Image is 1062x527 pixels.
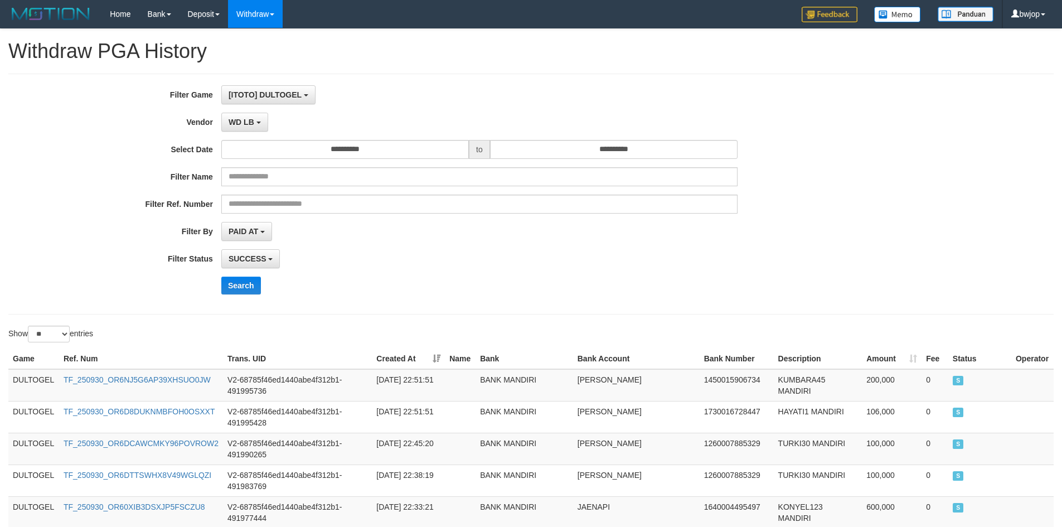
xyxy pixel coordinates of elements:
td: DULTOGEL [8,465,59,496]
td: 100,000 [862,465,922,496]
td: 200,000 [862,369,922,402]
td: V2-68785f46ed1440abe4f312b1-491995736 [223,369,372,402]
span: to [469,140,490,159]
a: TF_250930_OR6DCAWCMKY96POVROW2 [64,439,219,448]
span: SUCCESS [953,439,964,449]
button: PAID AT [221,222,272,241]
a: TF_250930_OR6DTTSWHX8V49WGLQZI [64,471,211,480]
span: SUCCESS [953,471,964,481]
span: WD LB [229,118,254,127]
td: 1260007885329 [700,433,774,465]
th: Bank Account [573,349,700,369]
span: SUCCESS [953,408,964,417]
button: SUCCESS [221,249,280,268]
td: [DATE] 22:51:51 [372,401,445,433]
td: BANK MANDIRI [476,369,573,402]
th: Bank [476,349,573,369]
td: DULTOGEL [8,369,59,402]
td: 0 [922,369,948,402]
td: BANK MANDIRI [476,401,573,433]
img: MOTION_logo.png [8,6,93,22]
img: Button%20Memo.svg [874,7,921,22]
th: Created At: activate to sort column ascending [372,349,445,369]
td: TURKI30 MANDIRI [774,433,862,465]
span: SUCCESS [953,376,964,385]
img: Feedback.jpg [802,7,857,22]
td: V2-68785f46ed1440abe4f312b1-491983769 [223,465,372,496]
td: [PERSON_NAME] [573,369,700,402]
button: Search [221,277,261,294]
td: BANK MANDIRI [476,465,573,496]
td: KUMBARA45 MANDIRI [774,369,862,402]
span: [ITOTO] DULTOGEL [229,90,302,99]
td: 0 [922,433,948,465]
td: BANK MANDIRI [476,433,573,465]
td: V2-68785f46ed1440abe4f312b1-491995428 [223,401,372,433]
th: Trans. UID [223,349,372,369]
th: Status [948,349,1011,369]
th: Name [445,349,476,369]
th: Amount: activate to sort column ascending [862,349,922,369]
th: Description [774,349,862,369]
span: SUCCESS [953,503,964,513]
th: Ref. Num [59,349,223,369]
td: [PERSON_NAME] [573,401,700,433]
td: TURKI30 MANDIRI [774,465,862,496]
td: [PERSON_NAME] [573,433,700,465]
td: [DATE] 22:45:20 [372,433,445,465]
td: HAYATI1 MANDIRI [774,401,862,433]
td: DULTOGEL [8,433,59,465]
td: V2-68785f46ed1440abe4f312b1-491990265 [223,433,372,465]
td: [DATE] 22:51:51 [372,369,445,402]
a: TF_250930_OR6NJ5G6AP39XHSUO0JW [64,375,211,384]
a: TF_250930_OR60XIB3DSXJP5FSCZU8 [64,502,205,511]
span: SUCCESS [229,254,266,263]
td: DULTOGEL [8,401,59,433]
td: 1260007885329 [700,465,774,496]
td: 100,000 [862,433,922,465]
th: Game [8,349,59,369]
td: 106,000 [862,401,922,433]
th: Operator [1011,349,1054,369]
select: Showentries [28,326,70,342]
td: 1450015906734 [700,369,774,402]
button: WD LB [221,113,268,132]
button: [ITOTO] DULTOGEL [221,85,316,104]
td: [PERSON_NAME] [573,465,700,496]
td: 1730016728447 [700,401,774,433]
th: Fee [922,349,948,369]
td: 0 [922,401,948,433]
th: Bank Number [700,349,774,369]
label: Show entries [8,326,93,342]
h1: Withdraw PGA History [8,40,1054,62]
img: panduan.png [938,7,993,22]
span: PAID AT [229,227,258,236]
a: TF_250930_OR6D8DUKNMBFOH0OSXXT [64,407,215,416]
td: 0 [922,465,948,496]
td: [DATE] 22:38:19 [372,465,445,496]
